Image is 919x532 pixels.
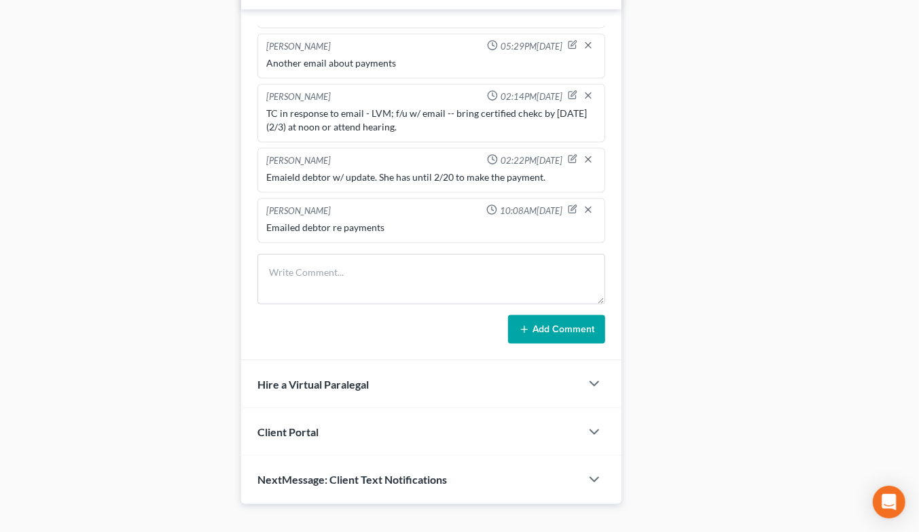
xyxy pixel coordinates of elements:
div: [PERSON_NAME] [266,205,331,218]
span: 02:22PM[DATE] [501,154,562,167]
span: Client Portal [257,425,319,438]
span: NextMessage: Client Text Notifications [257,473,447,486]
button: Add Comment [508,315,605,344]
span: Hire a Virtual Paralegal [257,378,369,391]
div: [PERSON_NAME] [266,40,331,54]
div: Open Intercom Messenger [873,486,905,518]
div: Emaield debtor w/ update. She has until 2/20 to make the payment. [266,171,596,184]
div: [PERSON_NAME] [266,154,331,168]
span: 02:14PM[DATE] [501,90,562,103]
div: [PERSON_NAME] [266,90,331,104]
span: 10:08AM[DATE] [500,205,562,217]
span: 05:29PM[DATE] [501,40,562,53]
div: Another email about payments [266,56,596,70]
div: Emailed debtor re payments [266,221,596,234]
div: TC in response to email - LVM; f/u w/ email -- bring certified chekc by [DATE] (2/3) at noon or a... [266,107,596,134]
